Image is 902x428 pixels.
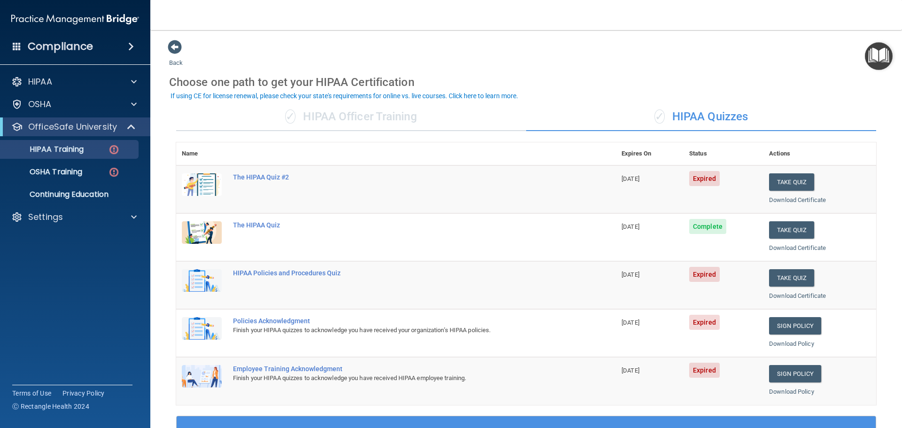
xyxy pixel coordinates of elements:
[654,109,665,124] span: ✓
[233,221,569,229] div: The HIPAA Quiz
[616,142,684,165] th: Expires On
[689,267,720,282] span: Expired
[769,196,826,203] a: Download Certificate
[11,76,137,87] a: HIPAA
[233,365,569,373] div: Employee Training Acknowledgment
[689,219,726,234] span: Complete
[108,144,120,156] img: danger-circle.6113f641.png
[769,388,814,395] a: Download Policy
[62,389,105,398] a: Privacy Policy
[176,142,227,165] th: Name
[769,221,814,239] button: Take Quiz
[769,340,814,347] a: Download Policy
[233,317,569,325] div: Policies Acknowledgment
[622,367,639,374] span: [DATE]
[285,109,295,124] span: ✓
[684,142,763,165] th: Status
[769,244,826,251] a: Download Certificate
[11,121,136,132] a: OfficeSafe University
[769,269,814,287] button: Take Quiz
[689,363,720,378] span: Expired
[169,91,520,101] button: If using CE for license renewal, please check your state's requirements for online vs. live cours...
[689,315,720,330] span: Expired
[12,402,89,411] span: Ⓒ Rectangle Health 2024
[769,365,821,382] a: Sign Policy
[622,175,639,182] span: [DATE]
[769,292,826,299] a: Download Certificate
[28,121,117,132] p: OfficeSafe University
[11,10,139,29] img: PMB logo
[108,166,120,178] img: danger-circle.6113f641.png
[526,103,876,131] div: HIPAA Quizzes
[6,145,84,154] p: HIPAA Training
[622,223,639,230] span: [DATE]
[11,211,137,223] a: Settings
[28,40,93,53] h4: Compliance
[689,171,720,186] span: Expired
[769,317,821,335] a: Sign Policy
[763,142,876,165] th: Actions
[11,99,137,110] a: OSHA
[28,211,63,223] p: Settings
[622,271,639,278] span: [DATE]
[28,76,52,87] p: HIPAA
[233,173,569,181] div: The HIPAA Quiz #2
[233,325,569,336] div: Finish your HIPAA quizzes to acknowledge you have received your organization’s HIPAA policies.
[169,69,883,96] div: Choose one path to get your HIPAA Certification
[622,319,639,326] span: [DATE]
[233,269,569,277] div: HIPAA Policies and Procedures Quiz
[769,173,814,191] button: Take Quiz
[28,99,52,110] p: OSHA
[233,373,569,384] div: Finish your HIPAA quizzes to acknowledge you have received HIPAA employee training.
[6,167,82,177] p: OSHA Training
[171,93,518,99] div: If using CE for license renewal, please check your state's requirements for online vs. live cours...
[865,42,893,70] button: Open Resource Center
[176,103,526,131] div: HIPAA Officer Training
[169,48,183,66] a: Back
[6,190,134,199] p: Continuing Education
[12,389,51,398] a: Terms of Use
